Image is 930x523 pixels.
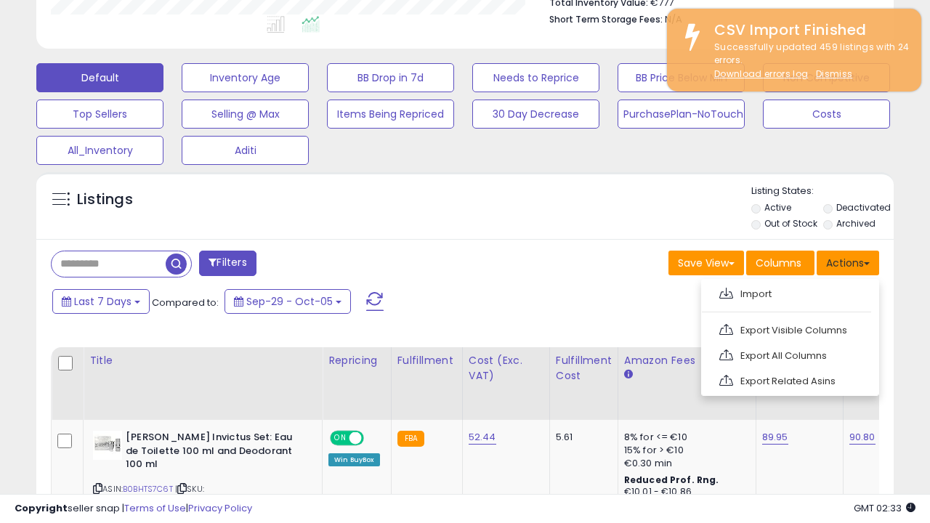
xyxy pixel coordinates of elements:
span: ON [331,432,349,445]
button: Top Sellers [36,100,163,129]
button: Aditi [182,136,309,165]
a: Export All Columns [709,344,868,367]
label: Archived [836,217,876,230]
div: 15% for > €10 [624,444,745,457]
span: 2025-10-13 02:33 GMT [854,501,915,515]
b: Short Term Storage Fees: [549,13,663,25]
button: BB Drop in 7d [327,63,454,92]
span: Columns [756,256,801,270]
a: 90.80 [849,430,876,445]
div: seller snap | | [15,502,252,516]
a: Privacy Policy [188,501,252,515]
b: Reduced Prof. Rng. [624,474,719,486]
a: Export Visible Columns [709,319,868,341]
span: Sep-29 - Oct-05 [246,294,333,309]
small: Amazon Fees. [624,368,633,381]
u: Dismiss [816,68,852,80]
button: 30 Day Decrease [472,100,599,129]
div: ASIN: [93,431,311,522]
div: Win BuyBox [328,453,380,466]
label: Deactivated [836,201,891,214]
button: Sep-29 - Oct-05 [225,289,351,314]
button: Last 7 Days [52,289,150,314]
button: All_Inventory [36,136,163,165]
label: Out of Stock [764,217,817,230]
span: Last 7 Days [74,294,132,309]
span: Compared to: [152,296,219,309]
a: Terms of Use [124,501,186,515]
button: Selling @ Max [182,100,309,129]
button: BB Price Below Min [618,63,745,92]
button: Filters [199,251,256,276]
div: 8% for <= €10 [624,431,745,444]
div: Cost (Exc. VAT) [469,353,543,384]
b: [PERSON_NAME] Invictus Set: Eau de Toilette 100 ml and Deodorant 100 ml [126,431,302,475]
div: Repricing [328,353,385,368]
button: Save View [668,251,744,275]
a: Download errors log [714,68,808,80]
strong: Copyright [15,501,68,515]
button: Columns [746,251,814,275]
span: OFF [362,432,385,445]
p: Listing States: [751,185,894,198]
button: Items Being Repriced [327,100,454,129]
img: 41SHpQeEb7L._SL40_.jpg [93,431,122,460]
label: Active [764,201,791,214]
span: N/A [665,12,682,26]
a: Export Related Asins [709,370,868,392]
div: 5.61 [556,431,607,444]
a: 52.44 [469,430,496,445]
button: Costs [763,100,890,129]
div: Successfully updated 459 listings with 24 errors. [703,41,910,81]
small: FBA [397,431,424,447]
a: 89.95 [762,430,788,445]
a: Import [709,283,868,305]
div: Amazon Fees [624,353,750,368]
button: PurchasePlan-NoTouch [618,100,745,129]
div: €0.30 min [624,457,745,470]
button: Needs to Reprice [472,63,599,92]
div: Title [89,353,316,368]
button: Actions [817,251,879,275]
button: Default [36,63,163,92]
div: Fulfillment [397,353,456,368]
h5: Listings [77,190,133,210]
div: Fulfillment Cost [556,353,612,384]
button: Inventory Age [182,63,309,92]
div: CSV Import Finished [703,20,910,41]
